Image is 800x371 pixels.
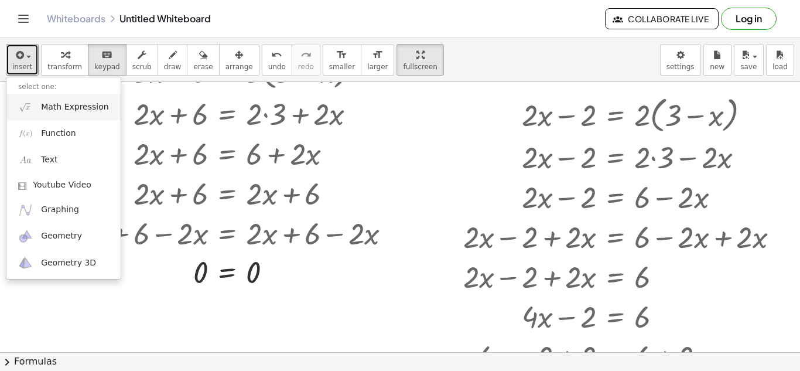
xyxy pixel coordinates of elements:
span: save [740,63,757,71]
button: erase [187,44,219,76]
span: new [710,63,724,71]
span: Geometry 3D [41,257,96,269]
span: load [772,63,788,71]
span: Math Expression [41,101,108,113]
button: format_sizesmaller [323,44,361,76]
button: keyboardkeypad [88,44,127,76]
button: arrange [219,44,259,76]
button: Toggle navigation [14,9,33,28]
span: Function [41,128,76,139]
span: arrange [225,63,253,71]
span: insert [12,63,32,71]
img: ggb-geometry.svg [18,229,33,244]
span: Graphing [41,204,79,216]
button: transform [41,44,88,76]
i: undo [271,48,282,62]
a: Whiteboards [47,13,105,25]
span: scrub [132,63,152,71]
button: load [766,44,794,76]
a: Math Expression [6,94,121,120]
span: Geometry [41,230,82,242]
span: undo [268,63,286,71]
button: format_sizelarger [361,44,394,76]
img: f_x.png [18,126,33,141]
a: Function [6,120,121,147]
button: insert [6,44,39,76]
button: Collaborate Live [605,8,719,29]
img: ggb-3d.svg [18,256,33,270]
span: draw [164,63,182,71]
span: smaller [329,63,355,71]
button: undoundo [262,44,292,76]
i: keyboard [101,48,112,62]
button: new [703,44,731,76]
a: Youtube Video [6,173,121,197]
span: keypad [94,63,120,71]
button: save [734,44,764,76]
img: ggb-graphing.svg [18,203,33,217]
img: sqrt_x.png [18,100,33,114]
span: Youtube Video [33,179,91,191]
a: Geometry [6,223,121,250]
span: Text [41,154,57,166]
span: larger [367,63,388,71]
span: Collaborate Live [615,13,709,24]
i: redo [300,48,312,62]
button: draw [158,44,188,76]
img: Aa.png [18,153,33,168]
a: Text [6,147,121,173]
span: fullscreen [403,63,437,71]
button: settings [660,44,701,76]
span: settings [666,63,695,71]
span: redo [298,63,314,71]
span: transform [47,63,82,71]
button: fullscreen [396,44,443,76]
i: format_size [336,48,347,62]
button: redoredo [292,44,320,76]
a: Geometry 3D [6,250,121,276]
span: erase [193,63,213,71]
i: format_size [372,48,383,62]
li: select one: [6,80,121,94]
a: Graphing [6,197,121,223]
button: scrub [126,44,158,76]
button: Log in [721,8,777,30]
